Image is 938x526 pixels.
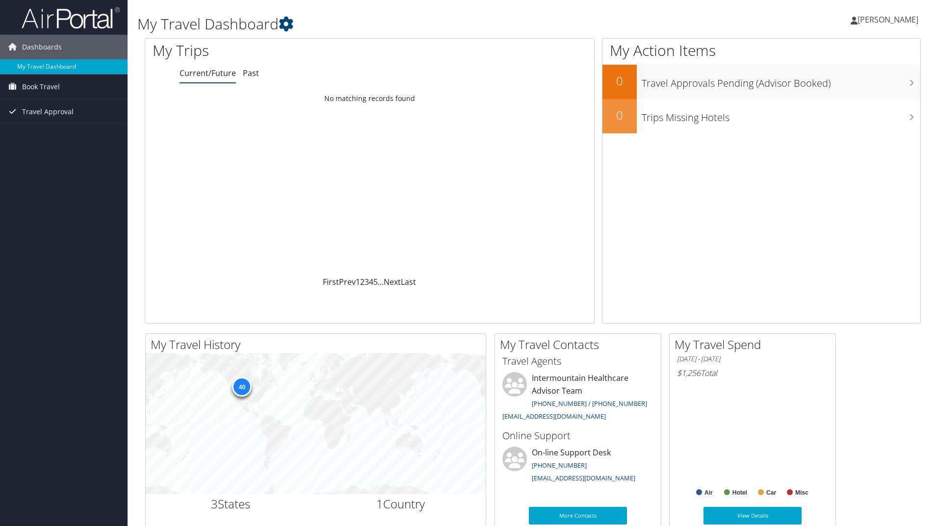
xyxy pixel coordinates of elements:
text: Air [704,489,713,496]
a: View Details [703,507,802,525]
a: [EMAIL_ADDRESS][DOMAIN_NAME] [502,412,606,421]
span: … [378,276,384,287]
h2: Country [323,496,479,512]
h2: 0 [602,73,637,89]
div: 40 [232,377,252,397]
h2: My Travel Spend [675,336,835,353]
h3: Travel Agents [502,354,653,368]
text: Misc [795,489,808,496]
span: 1 [376,496,383,512]
li: Intermountain Healthcare Advisor Team [497,372,658,425]
h1: My Action Items [602,40,920,61]
h3: Online Support [502,429,653,443]
span: $1,256 [677,368,701,378]
h3: Travel Approvals Pending (Advisor Booked) [642,72,920,90]
h1: My Trips [153,40,400,61]
a: More Contacts [529,507,627,525]
a: 0Trips Missing Hotels [602,99,920,133]
a: Past [243,68,259,78]
h6: [DATE] - [DATE] [677,354,828,364]
a: Last [401,276,416,287]
h2: My Travel Contacts [500,336,661,353]
h2: 0 [602,107,637,124]
h6: Total [677,368,828,378]
a: 3 [365,276,369,287]
text: Car [766,489,776,496]
a: Next [384,276,401,287]
span: 3 [211,496,218,512]
a: 1 [356,276,360,287]
span: Dashboards [22,35,62,59]
span: [PERSON_NAME] [858,14,918,25]
a: 0Travel Approvals Pending (Advisor Booked) [602,65,920,99]
text: Hotel [732,489,747,496]
h1: My Travel Dashboard [137,14,665,34]
a: Prev [339,276,356,287]
li: On-line Support Desk [497,447,658,487]
a: [PERSON_NAME] [851,5,928,34]
img: airportal-logo.png [22,6,120,29]
a: [PHONE_NUMBER] [532,461,587,470]
span: Travel Approval [22,100,74,124]
h2: States [153,496,309,512]
a: [EMAIL_ADDRESS][DOMAIN_NAME] [532,474,635,482]
h2: My Travel History [151,336,486,353]
span: Book Travel [22,75,60,99]
a: 2 [360,276,365,287]
a: Current/Future [180,68,236,78]
h3: Trips Missing Hotels [642,106,920,125]
a: 5 [373,276,378,287]
a: 4 [369,276,373,287]
td: No matching records found [145,90,594,107]
a: [PHONE_NUMBER] / [PHONE_NUMBER] [532,399,647,408]
a: First [323,276,339,287]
